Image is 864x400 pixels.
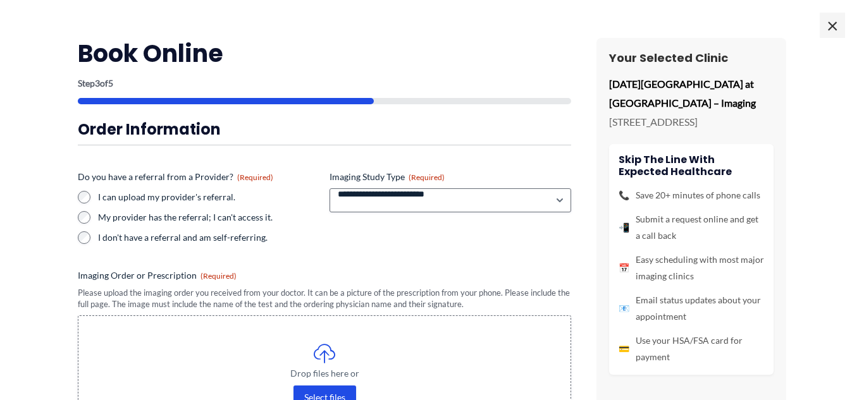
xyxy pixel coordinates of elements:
[609,51,774,65] h3: Your Selected Clinic
[619,252,764,284] li: Easy scheduling with most major imaging clinics
[619,211,764,244] li: Submit a request online and get a call back
[98,211,319,224] label: My provider has the referral; I can't access it.
[78,287,571,310] div: Please upload the imaging order you received from your doctor. It can be a picture of the prescri...
[619,292,764,325] li: Email status updates about your appointment
[409,173,445,182] span: (Required)
[619,219,629,236] span: 📲
[95,78,100,88] span: 3
[104,369,545,378] span: Drop files here or
[609,75,774,112] p: [DATE][GEOGRAPHIC_DATA] at [GEOGRAPHIC_DATA] – Imaging
[820,13,845,38] span: ×
[619,187,629,203] span: 📞
[78,171,273,183] legend: Do you have a referral from a Provider?
[78,269,571,282] label: Imaging Order or Prescription
[619,187,764,203] li: Save 20+ minutes of phone calls
[98,231,319,244] label: I don't have a referral and am self-referring.
[609,112,774,131] p: [STREET_ADDRESS]
[237,173,273,182] span: (Required)
[98,191,319,203] label: I can upload my provider's referral.
[108,78,113,88] span: 5
[201,271,237,281] span: (Required)
[78,79,571,88] p: Step of
[330,171,571,183] label: Imaging Study Type
[619,154,764,178] h4: Skip the line with Expected Healthcare
[78,38,571,69] h2: Book Online
[619,300,629,317] span: 📧
[619,341,629,357] span: 💳
[619,260,629,276] span: 📅
[78,119,571,139] h3: Order Information
[619,332,764,365] li: Use your HSA/FSA card for payment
